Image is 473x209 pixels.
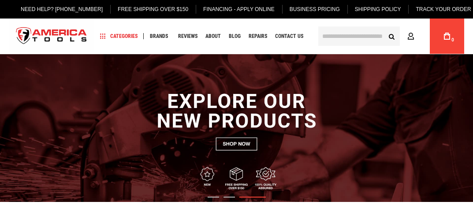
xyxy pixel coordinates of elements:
[439,19,455,54] a: 0
[9,20,94,53] a: store logo
[146,30,172,42] a: Brands
[205,34,221,39] span: About
[229,34,241,39] span: Blog
[9,20,94,53] img: America Tools
[178,34,197,39] span: Reviews
[245,30,271,42] a: Repairs
[174,30,201,42] a: Reviews
[355,6,401,12] span: Shipping Policy
[100,33,138,39] span: Categories
[271,30,307,42] a: Contact Us
[96,30,142,42] a: Categories
[383,28,400,45] button: Search
[275,34,303,39] span: Contact Us
[150,34,168,39] span: Brands
[201,30,225,42] a: About
[225,30,245,42] a: Blog
[249,34,267,39] span: Repairs
[451,37,454,42] span: 0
